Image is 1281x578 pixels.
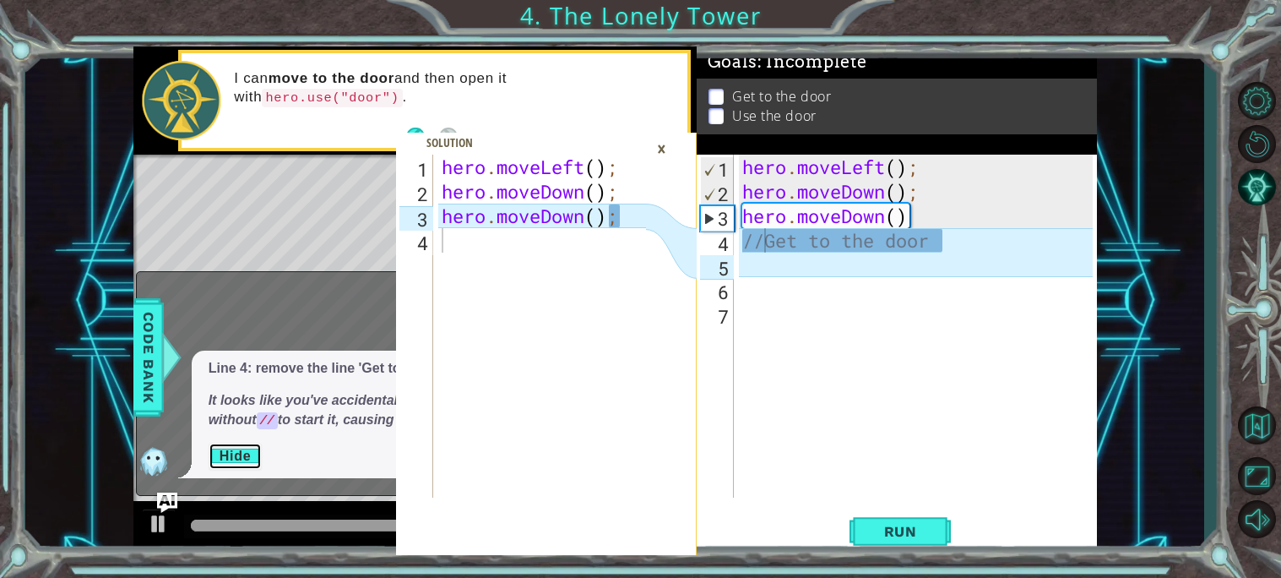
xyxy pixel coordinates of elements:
[700,304,734,329] div: 7
[1232,500,1281,538] button: Mute
[269,70,394,86] strong: move to the door
[1232,168,1281,206] button: AI Hint
[700,255,734,280] div: 5
[700,280,734,304] div: 6
[867,523,934,540] span: Run
[134,306,161,409] span: Code Bank
[649,134,675,163] div: ×
[732,88,831,106] p: Get to the door
[708,52,867,74] span: Goals
[701,157,734,182] div: 1
[209,443,263,470] button: Hide
[700,231,734,255] div: 4
[757,52,866,73] span: : Incomplete
[701,182,734,206] div: 2
[234,69,676,107] p: I can and then open it with .
[142,509,176,543] button: Ctrl + P: Play
[399,206,433,231] div: 3
[209,359,659,379] p: Line 4: remove the line 'Get to the door'
[1232,399,1281,455] a: Back to Map
[732,107,817,126] p: Use the door
[849,511,951,551] button: Shift+Enter: Run current code.
[1232,81,1281,119] button: Level Options
[257,412,278,429] code: //
[399,182,433,206] div: 2
[399,157,433,182] div: 1
[262,89,402,107] code: hero.use("door")
[209,393,598,427] em: It looks like you've accidentally included a comment-like line without to start it, causing an er...
[157,493,177,513] button: Ask AI
[701,206,734,231] div: 3
[137,444,171,478] img: AI
[1232,125,1281,163] button: Restart Level
[1232,401,1281,450] button: Back to Map
[1232,457,1281,495] button: Maximize Browser
[399,231,433,255] div: 4
[418,134,481,151] div: Solution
